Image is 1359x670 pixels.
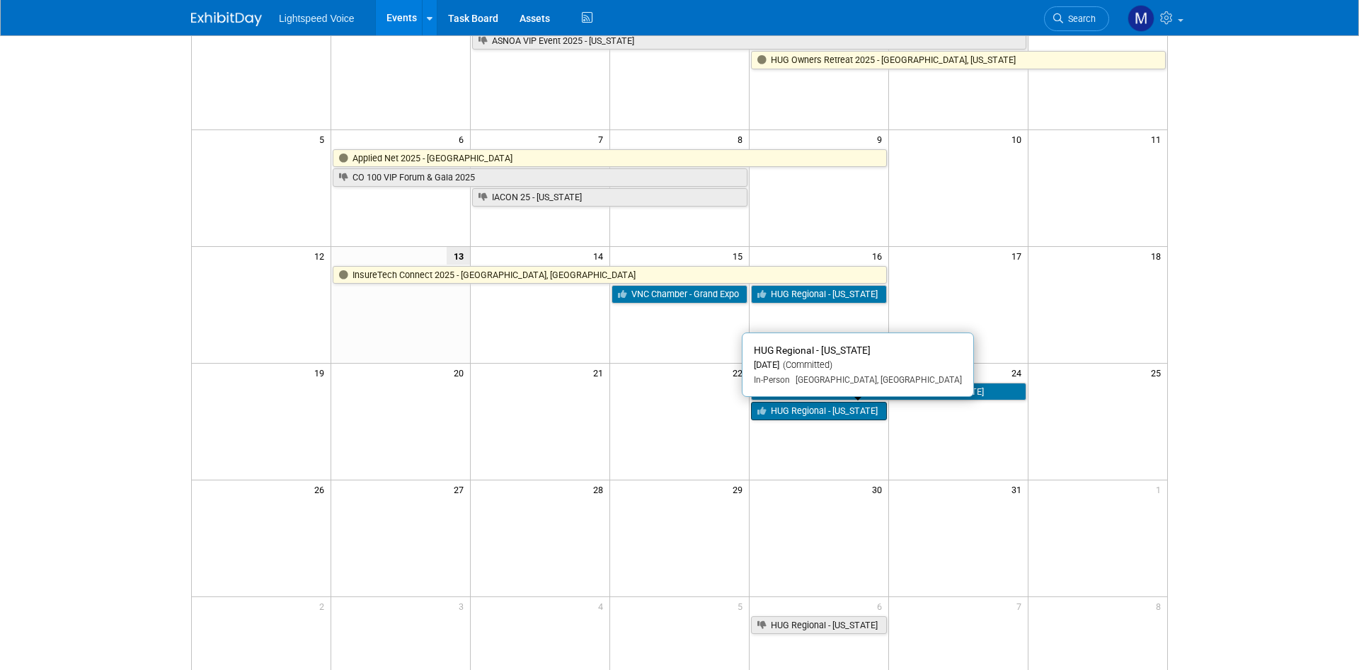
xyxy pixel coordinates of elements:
div: [DATE] [754,359,962,371]
a: InsureTech Connect 2025 - [GEOGRAPHIC_DATA], [GEOGRAPHIC_DATA] [333,266,886,284]
span: 2 [318,597,331,615]
a: VNC Chamber - Grand Expo [612,285,747,304]
span: 8 [736,130,749,148]
span: 29 [731,480,749,498]
span: 8 [1154,597,1167,615]
span: [GEOGRAPHIC_DATA], [GEOGRAPHIC_DATA] [790,375,962,385]
span: 12 [313,247,331,265]
span: Search [1063,13,1096,24]
span: 5 [736,597,749,615]
a: Applied Net 2025 - [GEOGRAPHIC_DATA] [333,149,886,168]
img: Marc Magliano [1128,5,1154,32]
a: Search [1044,6,1109,31]
span: 31 [1010,480,1028,498]
span: 30 [871,480,888,498]
span: 21 [592,364,609,381]
span: 22 [731,364,749,381]
span: 16 [871,247,888,265]
a: CO 100 VIP Forum & Gala 2025 [333,168,747,187]
span: Lightspeed Voice [279,13,355,24]
span: In-Person [754,375,790,385]
span: 13 [447,247,470,265]
span: 7 [1015,597,1028,615]
a: HUG Regional - [US_STATE] [751,402,887,420]
span: 11 [1149,130,1167,148]
span: 18 [1149,247,1167,265]
span: 6 [876,597,888,615]
span: 26 [313,480,331,498]
a: HUG Regional - [US_STATE] [751,285,887,304]
span: 10 [1010,130,1028,148]
span: 1 [1154,480,1167,498]
a: HUG Regional - [US_STATE] [751,616,887,635]
span: 4 [597,597,609,615]
span: 28 [592,480,609,498]
span: 19 [313,364,331,381]
span: 20 [452,364,470,381]
span: 3 [457,597,470,615]
a: IACON 25 - [US_STATE] [472,188,747,207]
span: 6 [457,130,470,148]
span: 24 [1010,364,1028,381]
span: 9 [876,130,888,148]
span: 14 [592,247,609,265]
span: 27 [452,480,470,498]
a: HUG Owners Retreat 2025 - [GEOGRAPHIC_DATA], [US_STATE] [751,51,1166,69]
span: 15 [731,247,749,265]
span: 5 [318,130,331,148]
span: 7 [597,130,609,148]
a: ASNOA VIP Event 2025 - [US_STATE] [472,32,1026,50]
span: 17 [1010,247,1028,265]
span: HUG Regional - [US_STATE] [754,345,871,356]
span: 25 [1149,364,1167,381]
img: ExhibitDay [191,12,262,26]
span: (Committed) [779,359,832,370]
